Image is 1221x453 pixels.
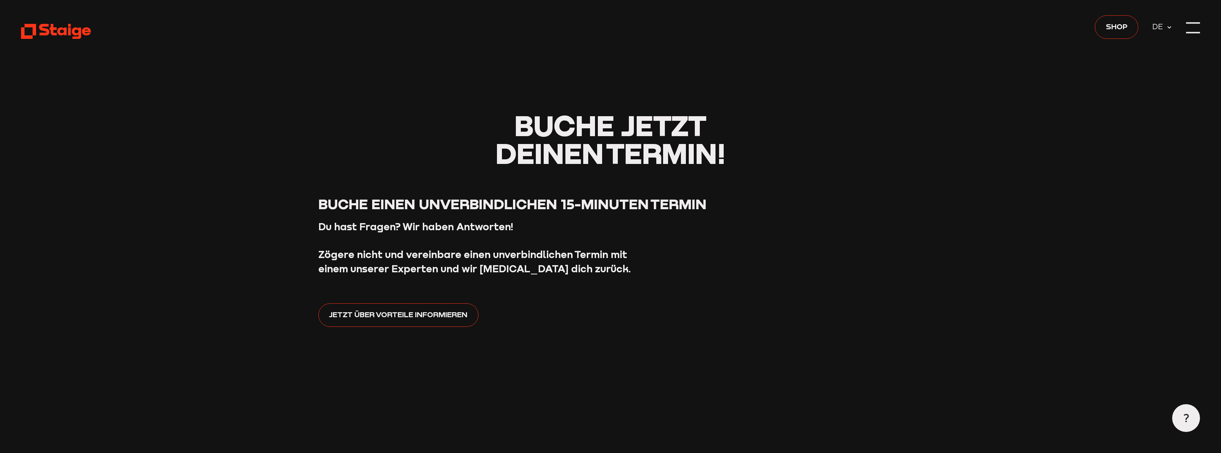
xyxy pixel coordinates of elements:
[1095,15,1138,39] a: Shop
[318,248,631,274] strong: Zögere nicht und vereinbare einen unverbindlichen Termin mit einem unserer Experten und wir [MEDI...
[318,220,513,232] strong: Du hast Fragen? Wir haben Antworten!
[329,308,467,320] span: Jetzt über Vorteile informieren
[318,195,707,212] span: Buche einen unverbindlichen 15-Minuten Termin
[1106,20,1128,32] span: Shop
[1152,21,1166,33] span: DE
[496,108,725,170] span: Buche jetzt deinen Termin!
[318,303,478,327] a: Jetzt über Vorteile informieren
